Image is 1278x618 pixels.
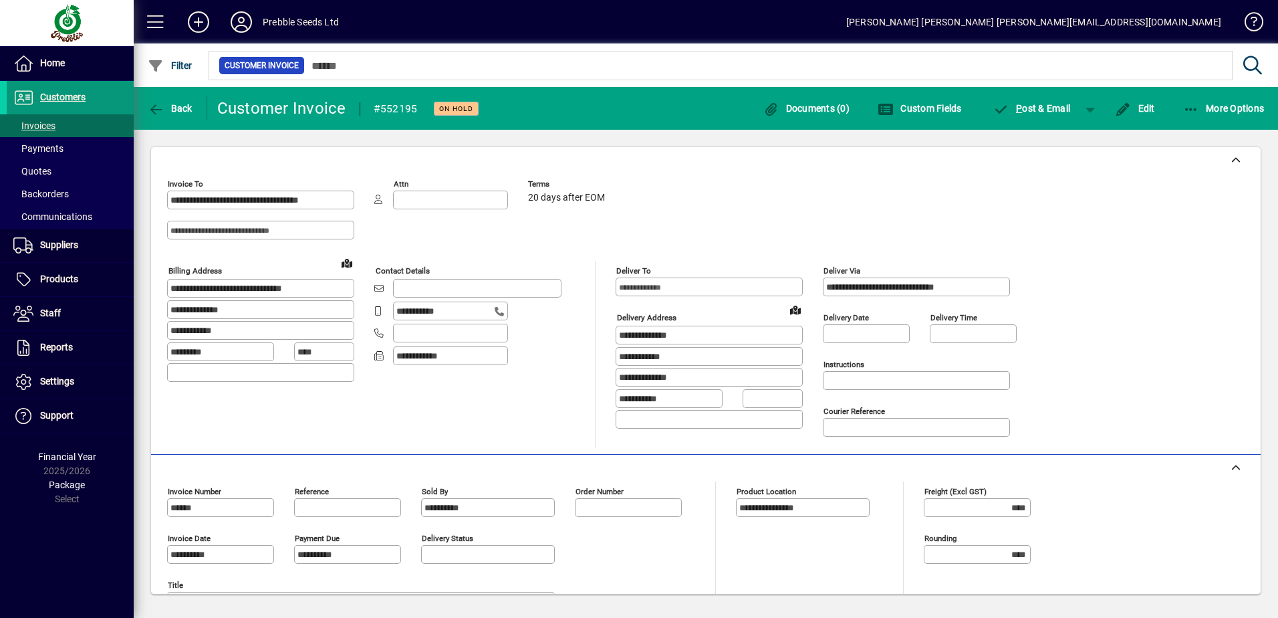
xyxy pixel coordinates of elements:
[13,143,63,154] span: Payments
[13,189,69,199] span: Backorders
[49,480,85,490] span: Package
[993,103,1071,114] span: ost & Email
[168,581,183,590] mat-label: Title
[7,137,134,160] a: Payments
[823,360,864,369] mat-label: Instructions
[336,252,358,274] a: View on map
[7,183,134,205] a: Backorders
[785,299,806,320] a: View on map
[177,10,220,34] button: Add
[7,399,134,433] a: Support
[823,266,860,276] mat-label: Deliver via
[763,103,850,114] span: Documents (0)
[7,365,134,399] a: Settings
[148,103,193,114] span: Back
[295,534,340,543] mat-label: Payment due
[168,179,203,189] mat-label: Invoice To
[217,98,346,119] div: Customer Invoice
[823,407,885,416] mat-label: Courier Reference
[1183,103,1265,114] span: More Options
[7,297,134,330] a: Staff
[874,96,965,120] button: Custom Fields
[40,410,74,421] span: Support
[7,205,134,228] a: Communications
[13,166,51,177] span: Quotes
[295,487,329,496] mat-label: Reference
[7,47,134,80] a: Home
[40,274,78,284] span: Products
[40,92,86,102] span: Customers
[759,96,853,120] button: Documents (0)
[1115,103,1155,114] span: Edit
[7,114,134,137] a: Invoices
[144,54,196,78] button: Filter
[616,266,651,276] mat-label: Deliver To
[220,10,263,34] button: Profile
[924,487,987,496] mat-label: Freight (excl GST)
[40,342,73,352] span: Reports
[168,487,221,496] mat-label: Invoice number
[13,120,55,131] span: Invoices
[924,534,956,543] mat-label: Rounding
[7,263,134,296] a: Products
[40,308,61,318] span: Staff
[1016,103,1022,114] span: P
[7,229,134,262] a: Suppliers
[1112,96,1158,120] button: Edit
[134,96,207,120] app-page-header-button: Back
[823,313,869,322] mat-label: Delivery date
[144,96,196,120] button: Back
[40,239,78,250] span: Suppliers
[168,534,211,543] mat-label: Invoice date
[930,313,977,322] mat-label: Delivery time
[737,487,796,496] mat-label: Product location
[7,331,134,365] a: Reports
[576,487,624,496] mat-label: Order number
[148,60,193,71] span: Filter
[7,160,134,183] a: Quotes
[439,104,473,113] span: On hold
[394,179,408,189] mat-label: Attn
[1180,96,1268,120] button: More Options
[263,11,339,33] div: Prebble Seeds Ltd
[422,487,448,496] mat-label: Sold by
[987,96,1077,120] button: Post & Email
[374,98,418,120] div: #552195
[846,11,1221,33] div: [PERSON_NAME] [PERSON_NAME] [PERSON_NAME][EMAIL_ADDRESS][DOMAIN_NAME]
[878,103,962,114] span: Custom Fields
[13,211,92,222] span: Communications
[422,534,473,543] mat-label: Delivery status
[528,180,608,189] span: Terms
[1235,3,1261,46] a: Knowledge Base
[38,451,96,462] span: Financial Year
[225,59,299,72] span: Customer Invoice
[40,58,65,68] span: Home
[528,193,605,203] span: 20 days after EOM
[40,376,74,387] span: Settings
